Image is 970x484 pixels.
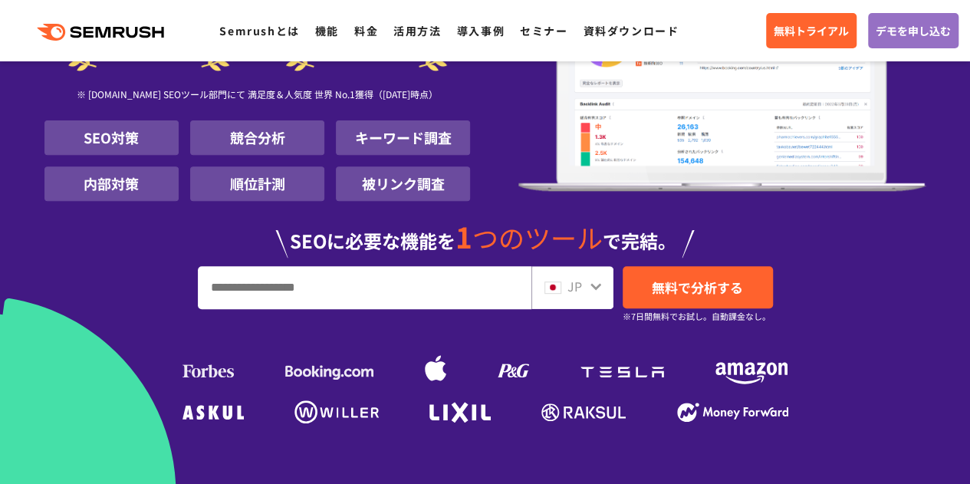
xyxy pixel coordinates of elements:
li: 順位計測 [190,166,324,201]
input: URL、キーワードを入力してください [199,267,531,308]
a: 資料ダウンロード [583,23,679,38]
span: 1 [455,216,472,257]
small: ※7日間無料でお試し。自動課金なし。 [623,309,771,324]
li: キーワード調査 [336,120,470,155]
a: 活用方法 [393,23,441,38]
span: 無料で分析する [652,278,743,297]
a: 無料トライアル [766,13,857,48]
a: 無料で分析する [623,266,773,308]
span: デモを申し込む [876,22,951,39]
div: SEOに必要な機能を [44,207,926,258]
li: 被リンク調査 [336,166,470,201]
a: Semrushとは [219,23,299,38]
li: 競合分析 [190,120,324,155]
span: JP [567,277,582,295]
li: SEO対策 [44,120,179,155]
span: つのツール [472,219,603,256]
a: デモを申し込む [868,13,958,48]
div: ※ [DOMAIN_NAME] SEOツール部門にて 満足度＆人気度 世界 No.1獲得（[DATE]時点） [44,71,471,120]
li: 内部対策 [44,166,179,201]
a: セミナー [520,23,567,38]
span: で完結。 [603,227,676,254]
span: 無料トライアル [774,22,849,39]
a: 料金 [354,23,378,38]
a: 導入事例 [457,23,505,38]
a: 機能 [315,23,339,38]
